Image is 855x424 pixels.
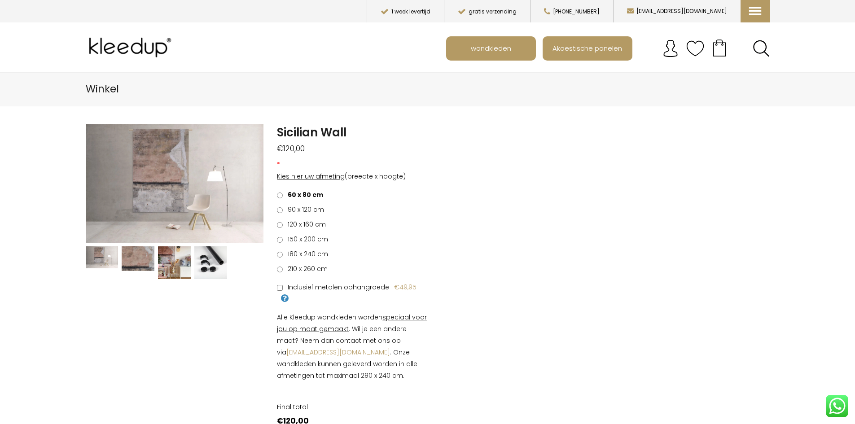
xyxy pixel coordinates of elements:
[277,124,427,140] h1: Sicilian Wall
[285,249,328,258] span: 180 x 240 cm
[466,39,516,57] span: wandkleden
[122,246,154,271] img: Sicilian Wall - Afbeelding 2
[446,36,776,61] nav: Main menu
[277,237,283,243] input: 150 x 200 cm
[277,172,345,181] span: Kies hier uw afmeting
[548,39,627,57] span: Akoestische panelen
[277,207,283,213] input: 90 x 120 cm
[277,170,427,182] p: (breedte x hoogte)
[704,36,735,59] a: Your cart
[277,285,283,291] input: Inclusief metalen ophangroede
[277,143,305,154] bdi: 120,00
[194,246,227,279] img: Sicilian Wall - Afbeelding 4
[277,252,283,258] input: 180 x 240 cm
[86,246,118,268] img: Wandkleed
[277,192,283,198] input: 60 x 80 cm
[285,205,324,214] span: 90 x 120 cm
[285,283,389,292] span: Inclusief metalen ophangroede
[277,311,427,381] p: Alle Kleedup wandkleden worden . Wil je een andere maat? Neem dan contact met ons op via . Onze w...
[753,40,770,57] a: Search
[86,30,178,66] img: Kleedup
[285,220,326,229] span: 120 x 160 cm
[285,264,328,273] span: 210 x 260 cm
[277,401,427,413] dt: Final total
[277,222,283,228] input: 120 x 160 cm
[285,235,328,244] span: 150 x 200 cm
[394,283,417,292] span: €49,95
[158,246,191,279] img: Sicilian Wall - Afbeelding 3
[86,82,119,96] span: Winkel
[277,267,283,272] input: 210 x 260 cm
[277,143,283,154] span: €
[544,37,631,60] a: Akoestische panelen
[285,190,323,199] span: 60 x 80 cm
[263,124,441,258] img: Sicilian Wall - Afbeelding 2
[447,37,535,60] a: wandkleden
[686,39,704,57] img: verlanglijstje.svg
[286,348,390,357] a: [EMAIL_ADDRESS][DOMAIN_NAME]
[662,39,680,57] img: account.svg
